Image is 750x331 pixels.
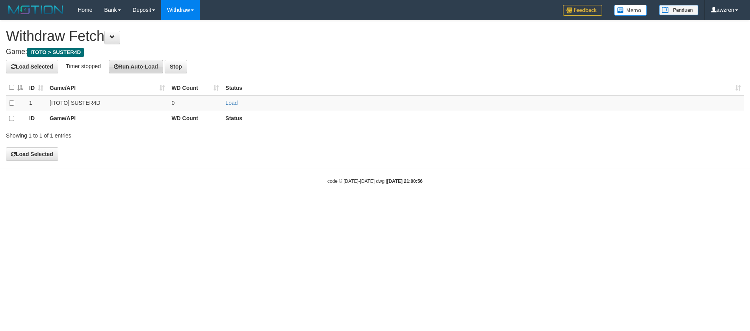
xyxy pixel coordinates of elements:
button: Load Selected [6,60,58,73]
button: Stop [165,60,187,73]
button: Run Auto-Load [109,60,163,73]
strong: [DATE] 21:00:56 [387,179,423,184]
th: Game/API: activate to sort column ascending [46,80,168,95]
th: WD Count [168,111,222,126]
td: 1 [26,95,46,111]
img: panduan.png [659,5,698,15]
h1: Withdraw Fetch [6,28,744,44]
span: 0 [171,100,175,106]
th: Status: activate to sort column ascending [222,80,744,95]
th: ID: activate to sort column ascending [26,80,46,95]
th: WD Count: activate to sort column ascending [168,80,222,95]
span: ITOTO > SUSTER4D [27,48,84,57]
img: MOTION_logo.png [6,4,66,16]
th: Game/API [46,111,168,126]
img: Feedback.jpg [563,5,602,16]
img: Button%20Memo.svg [614,5,647,16]
a: Load [225,100,238,106]
th: ID [26,111,46,126]
span: Timer stopped [66,63,101,69]
small: code © [DATE]-[DATE] dwg | [327,179,423,184]
h4: Game: [6,48,744,56]
div: Showing 1 to 1 of 1 entries [6,128,306,139]
td: [ITOTO] SUSTER4D [46,95,168,111]
button: Load Selected [6,147,58,161]
th: Status [222,111,744,126]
